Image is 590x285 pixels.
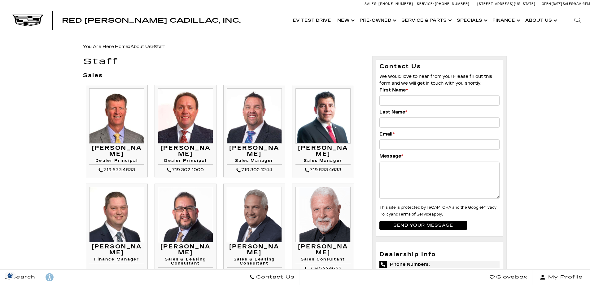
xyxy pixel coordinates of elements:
[532,269,590,285] button: Open user profile menu
[295,187,351,242] img: Jim Williams
[83,57,363,66] h1: Staff
[10,273,35,282] span: Search
[454,8,489,33] a: Specials
[379,221,467,230] input: Send your message
[334,8,356,33] a: New
[158,159,213,165] h4: Dealer Principal
[489,8,522,33] a: Finance
[485,269,532,285] a: Glovebox
[379,87,408,94] label: First Name
[89,244,144,256] h3: [PERSON_NAME]
[3,272,17,279] section: Click to Open Cookie Consent Modal
[158,145,213,158] h3: [PERSON_NAME]
[365,2,378,6] span: Sales:
[12,15,43,26] img: Cadillac Dark Logo with Cadillac White Text
[295,265,351,272] div: 719.633.4633
[158,257,213,267] h4: Sales & Leasing Consultant
[83,73,363,79] h3: Sales
[542,2,562,6] span: Open [DATE]
[130,44,151,49] a: About Us
[89,145,144,158] h3: [PERSON_NAME]
[379,205,496,216] a: Privacy Policy
[574,2,590,6] span: 9 AM-6 PM
[356,8,398,33] a: Pre-Owned
[62,17,241,24] a: Red [PERSON_NAME] Cadillac, Inc.
[154,44,165,49] span: Staff
[158,88,213,144] img: Thom Buckley
[435,2,470,6] span: [PHONE_NUMBER]
[295,166,351,174] div: 719.633.4633
[158,244,213,256] h3: [PERSON_NAME]
[398,8,454,33] a: Service & Parts
[563,2,574,6] span: Sales:
[255,273,295,282] span: Contact Us
[495,273,527,282] span: Glovebox
[227,244,282,256] h3: [PERSON_NAME]
[295,159,351,165] h4: Sales Manager
[89,257,144,263] h4: Finance Manager
[158,187,213,242] img: Gil Archuleta
[158,166,213,174] div: 719.302.1000
[365,2,415,6] a: Sales: [PHONE_NUMBER]
[379,131,395,138] label: Email
[398,212,431,216] a: Terms of Service
[379,153,403,160] label: Message
[89,166,144,174] div: 719.633.4633
[378,2,413,6] span: [PHONE_NUMBER]
[477,2,535,6] a: [STREET_ADDRESS][US_STATE]
[227,166,282,174] div: 719.302.1244
[379,63,500,70] h3: Contact Us
[295,145,351,158] h3: [PERSON_NAME]
[379,252,500,258] h3: Dealership Info
[227,159,282,165] h4: Sales Manager
[115,44,165,49] span: »
[227,257,282,267] h4: Sales & Leasing Consultant
[295,257,351,263] h4: Sales Consultant
[227,187,282,242] img: Bruce Bettke
[379,261,500,268] span: Phone Numbers:
[3,272,17,279] img: Opt-Out Icon
[379,109,407,116] label: Last Name
[89,187,144,242] img: Ryan Gainer
[379,205,496,216] small: This site is protected by reCAPTCHA and the Google and apply.
[415,2,471,6] a: Service: [PHONE_NUMBER]
[417,2,434,6] span: Service:
[546,273,583,282] span: My Profile
[89,159,144,165] h4: Dealer Principal
[227,145,282,158] h3: [PERSON_NAME]
[379,74,492,86] span: We would love to hear from you! Please fill out this form and we will get in touch with you shortly.
[295,244,351,256] h3: [PERSON_NAME]
[89,88,144,144] img: Mike Jorgensen
[83,42,507,51] div: Breadcrumbs
[245,269,299,285] a: Contact Us
[83,44,165,49] span: You Are Here:
[295,88,351,144] img: Matt Canales
[522,8,559,33] a: About Us
[227,88,282,144] img: Leif Clinard
[115,44,128,49] a: Home
[290,8,334,33] a: EV Test Drive
[130,44,165,49] span: »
